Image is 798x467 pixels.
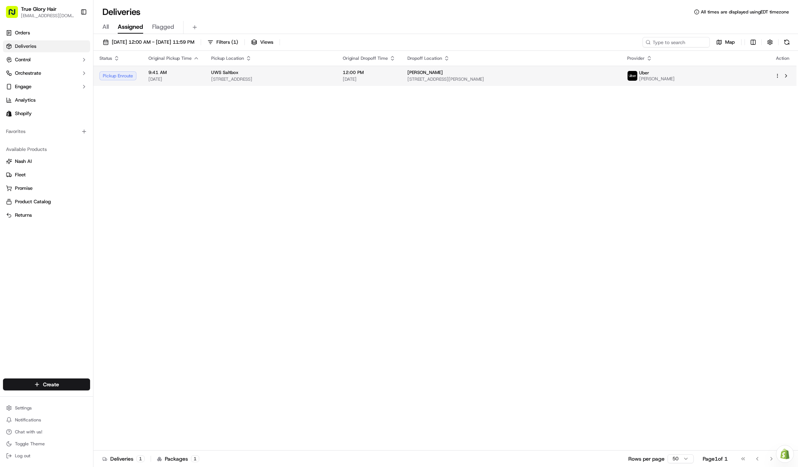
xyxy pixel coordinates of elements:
span: [PERSON_NAME] [407,69,443,75]
div: Favorites [3,126,90,137]
span: Log out [15,453,30,459]
span: Provider [627,55,645,61]
button: Create [3,378,90,390]
span: [PERSON_NAME] [639,76,675,82]
button: Returns [3,209,90,221]
span: [DATE] 12:00 AM - [DATE] 11:59 PM [112,39,194,46]
span: Status [99,55,112,61]
span: Returns [15,212,32,219]
img: Nash [7,7,22,22]
span: Control [15,56,31,63]
span: Create [43,381,59,388]
span: Map [725,39,735,46]
span: Views [260,39,273,46]
button: Filters(1) [204,37,241,47]
span: Notifications [15,417,41,423]
span: Knowledge Base [15,108,57,116]
input: Got a question? Start typing here... [19,48,135,56]
span: [STREET_ADDRESS] [211,76,331,82]
a: Nash AI [6,158,87,165]
span: Chat with us! [15,429,42,435]
span: Settings [15,405,32,411]
div: Start new chat [25,71,123,79]
span: 9:41 AM [148,69,199,75]
a: Orders [3,27,90,39]
div: 📗 [7,109,13,115]
a: Deliveries [3,40,90,52]
span: Analytics [15,97,36,103]
div: Action [775,55,791,61]
span: Dropoff Location [407,55,442,61]
button: True Glory Hair [21,5,56,13]
a: Promise [6,185,87,192]
a: Returns [6,212,87,219]
h1: Deliveries [102,6,141,18]
span: Flagged [152,22,174,31]
span: Promise [15,185,33,192]
span: All times are displayed using EDT timezone [701,9,789,15]
button: Chat with us! [3,427,90,437]
span: Assigned [118,22,143,31]
span: All [102,22,109,31]
button: Refresh [782,37,792,47]
span: Toggle Theme [15,441,45,447]
div: 1 [191,455,199,462]
button: [EMAIL_ADDRESS][DOMAIN_NAME] [21,13,74,19]
button: Log out [3,451,90,461]
div: Available Products [3,143,90,155]
div: We're available if you need us! [25,79,95,85]
div: 💻 [63,109,69,115]
button: Map [713,37,738,47]
button: [DATE] 12:00 AM - [DATE] 11:59 PM [99,37,198,47]
span: Pylon [74,127,90,132]
span: Deliveries [15,43,36,50]
a: Analytics [3,94,90,106]
span: UWS Saltbox [211,69,238,75]
span: [STREET_ADDRESS][PERSON_NAME] [407,76,615,82]
button: Control [3,54,90,66]
div: Deliveries [102,455,145,463]
button: Start new chat [127,74,136,83]
button: Toggle Theme [3,439,90,449]
a: Fleet [6,171,87,178]
div: Page 1 of 1 [703,455,728,463]
button: Views [248,37,277,47]
span: Shopify [15,110,32,117]
button: Product Catalog [3,196,90,208]
button: Engage [3,81,90,93]
a: Product Catalog [6,198,87,205]
span: API Documentation [71,108,120,116]
span: [DATE] [148,76,199,82]
p: Rows per page [628,455,665,463]
button: Notifications [3,415,90,425]
button: Orchestrate [3,67,90,79]
a: 📗Knowledge Base [4,105,60,119]
img: uber-new-logo.jpeg [628,71,637,81]
span: Uber [639,70,649,76]
button: Nash AI [3,155,90,167]
span: Pickup Location [211,55,244,61]
button: Promise [3,182,90,194]
span: [DATE] [343,76,395,82]
span: Product Catalog [15,198,51,205]
button: Fleet [3,169,90,181]
div: 1 [136,455,145,462]
span: ( 1 ) [231,39,238,46]
span: Original Dropoff Time [343,55,388,61]
span: Nash AI [15,158,32,165]
a: Powered byPylon [53,126,90,132]
span: Fleet [15,171,26,178]
span: 12:00 PM [343,69,395,75]
a: Shopify [3,108,90,120]
button: Settings [3,403,90,413]
img: 1736555255976-a54dd68f-1ca7-489b-9aae-adbdc363a1c4 [7,71,21,85]
span: Filters [216,39,238,46]
a: 💻API Documentation [60,105,123,119]
span: Original Pickup Time [148,55,192,61]
span: Orders [15,30,30,36]
img: Shopify logo [6,111,12,117]
div: Packages [157,455,199,463]
span: Orchestrate [15,70,41,77]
